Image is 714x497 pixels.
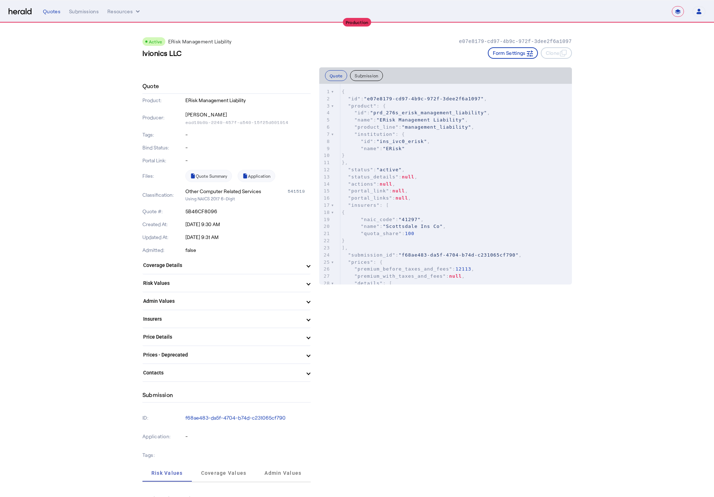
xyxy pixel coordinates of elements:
[342,281,392,286] span: : [
[348,195,393,201] span: "portal_links"
[142,364,311,381] mat-expansion-panel-header: Contacts
[354,266,452,272] span: "premium_before_taxes_and_fees"
[319,266,331,273] div: 26
[143,279,301,287] mat-panel-title: Risk Values
[319,216,331,223] div: 19
[361,146,380,151] span: "name"
[143,297,301,305] mat-panel-title: Admin Values
[354,124,399,130] span: "product_line"
[402,124,471,130] span: "management_liability"
[383,224,443,229] span: "Scottsdale Ins Co"
[348,252,395,258] span: "submission_id"
[142,431,184,441] p: Application:
[142,172,184,180] p: Files:
[361,231,402,236] span: "quota_share"
[185,247,311,254] p: false
[342,124,475,130] span: : ,
[399,217,421,222] span: "41297"
[348,96,361,101] span: "id"
[142,221,184,228] p: Created At:
[201,470,247,476] span: Coverage Values
[377,139,427,144] span: "ins_ivc0_erisk"
[142,114,184,121] p: Producer:
[377,167,402,172] span: "active"
[9,8,31,15] img: Herald Logo
[342,89,345,94] span: {
[142,310,311,328] mat-expansion-panel-header: Insurers
[185,234,311,241] p: [DATE] 9:31 AM
[348,181,377,187] span: "actions"
[348,202,380,208] span: "insurers"
[319,280,331,287] div: 28
[142,234,184,241] p: Updated At:
[342,132,405,137] span: : {
[319,131,331,138] div: 7
[449,273,462,279] span: null
[288,188,311,195] div: 541519
[107,8,141,15] button: Resources dropdown menu
[354,110,367,115] span: "id"
[142,208,184,215] p: Quote #:
[342,231,414,236] span: :
[342,202,389,208] span: : [
[342,259,383,265] span: : {
[319,181,331,188] div: 14
[69,8,99,15] div: Submissions
[142,450,184,460] p: Tags:
[143,315,301,323] mat-panel-title: Insurers
[342,195,411,201] span: : ,
[456,266,471,272] span: 12113
[348,103,377,109] span: "product"
[348,167,374,172] span: "status"
[142,157,184,164] p: Portal Link:
[459,38,572,45] p: e07e8179-cd97-4b9c-972f-3dee2f6a1097
[319,237,331,244] div: 22
[319,195,331,202] div: 16
[142,391,173,399] h4: Submission
[319,116,331,124] div: 5
[541,47,572,59] button: Clone
[319,84,572,285] herald-code-block: quote
[319,102,331,110] div: 3
[325,70,348,81] button: Quote
[342,245,348,250] span: ],
[342,181,395,187] span: : ,
[185,414,311,421] p: f68ae483-da5f-4704-b74d-c231065cf790
[342,217,424,222] span: : ,
[348,174,399,180] span: "status_details"
[342,273,465,279] span: : ,
[149,39,162,44] span: Active
[343,18,371,27] div: Production
[319,187,331,195] div: 15
[342,146,405,151] span: :
[488,47,538,59] button: Form Settings
[319,252,331,259] div: 24
[319,145,331,152] div: 9
[342,167,405,172] span: : ,
[342,160,348,165] span: },
[392,188,405,193] span: null
[142,328,311,345] mat-expansion-panel-header: Price Details
[354,132,395,137] span: "institution"
[348,259,374,265] span: "prices"
[342,224,446,229] span: : ,
[402,174,414,180] span: null
[342,139,430,144] span: : ,
[264,470,301,476] span: Admin Values
[319,152,331,159] div: 10
[319,230,331,237] div: 21
[342,238,345,243] span: }
[185,208,311,215] p: 5B46CF8096
[377,117,465,123] span: "ERisk Management Liability"
[342,210,345,215] span: {
[370,110,487,115] span: "prd_276s_erisk_management_liability"
[238,170,275,182] a: Application
[142,346,311,363] mat-expansion-panel-header: Prices - Deprecated
[319,244,331,252] div: 23
[361,139,373,144] span: "id"
[142,191,184,199] p: Classification:
[43,8,60,15] div: Quotes
[143,333,301,341] mat-panel-title: Price Details
[319,95,331,102] div: 2
[319,273,331,280] div: 27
